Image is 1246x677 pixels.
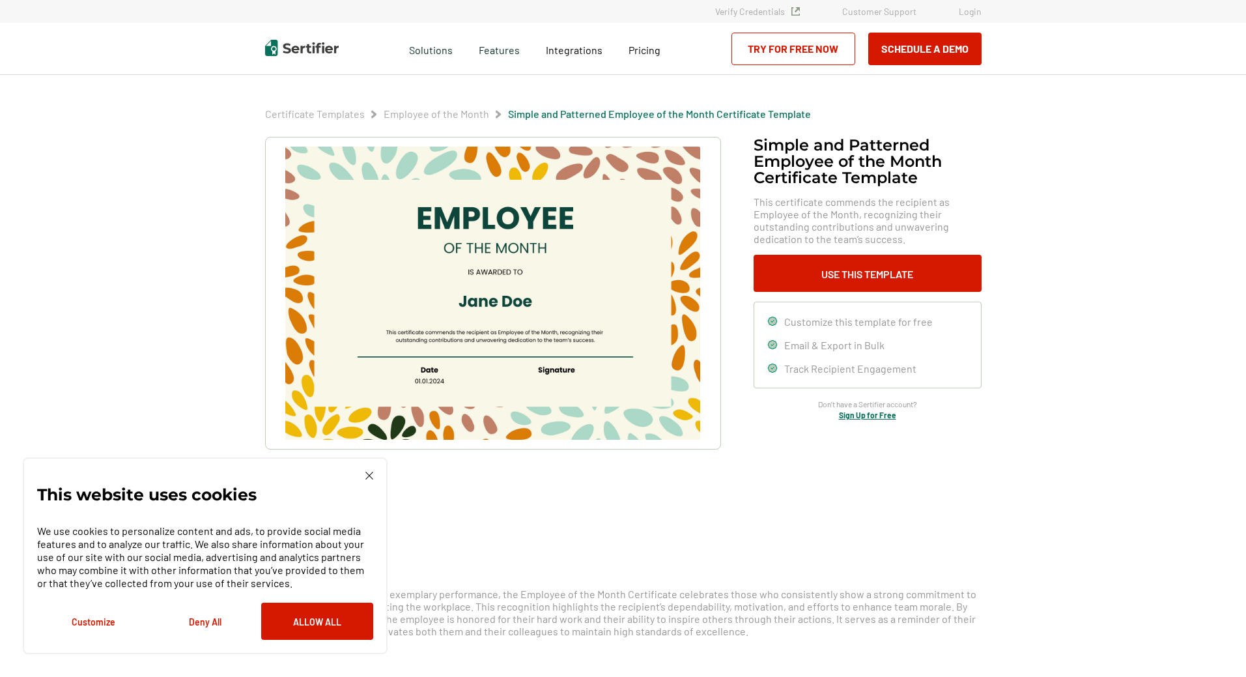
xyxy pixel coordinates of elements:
[731,33,855,65] a: Try for Free Now
[754,195,982,245] span: This certificate commends the recipient as Employee of the Month, recognizing their outstanding c...
[37,488,257,501] p: This website uses cookies
[839,411,896,420] a: Sign Up for Free
[868,33,982,65] button: Schedule a Demo
[784,362,916,375] span: Track Recipient Engagement
[37,525,373,590] p: We use cookies to personalize content and ads, to provide social media features and to analyze ou...
[37,603,149,640] button: Customize
[265,108,365,120] a: Certificate Templates
[754,137,982,186] h1: Simple and Patterned Employee of the Month Certificate Template
[818,398,917,411] span: Don’t have a Sertifier account?
[261,603,373,640] button: Allow All
[546,40,602,57] a: Integrations
[479,40,520,57] span: Features
[629,44,660,56] span: Pricing
[265,588,976,637] span: Awarded as a testament to exemplary performance, the Employee of the Month Certificate celebrates...
[285,147,700,440] img: Simple and Patterned Employee of the Month Certificate Template
[959,6,982,17] a: Login
[629,40,660,57] a: Pricing
[842,6,916,17] a: Customer Support
[384,108,489,120] a: Employee of the Month
[754,255,982,292] button: Use This Template
[546,44,602,56] span: Integrations
[265,40,339,56] img: Sertifier | Digital Credentialing Platform
[715,6,800,17] a: Verify Credentials
[784,339,885,351] span: Email & Export in Bulk
[365,472,373,480] img: Cookie Popup Close
[508,108,811,120] a: Simple and Patterned Employee of the Month Certificate Template
[149,603,261,640] button: Deny All
[784,315,933,328] span: Customize this template for free
[791,7,800,16] img: Verified
[265,108,811,121] div: Breadcrumb
[409,40,453,57] span: Solutions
